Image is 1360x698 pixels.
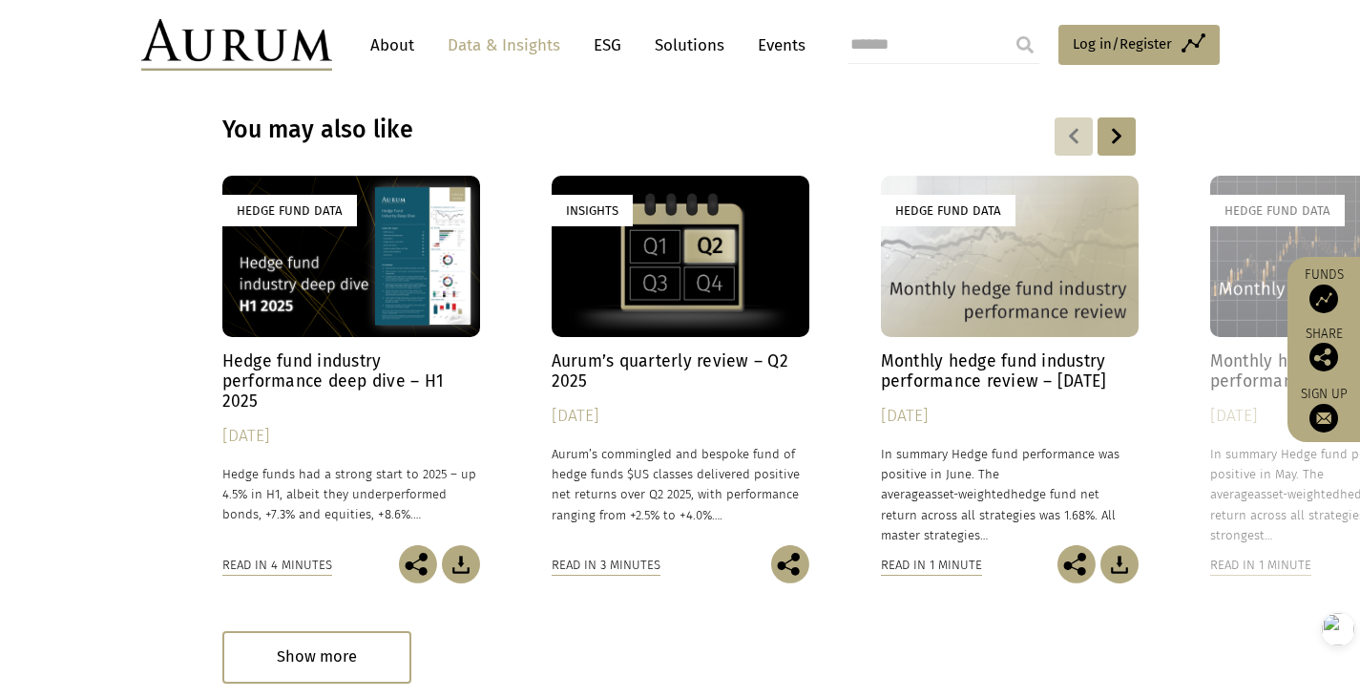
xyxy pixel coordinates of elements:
a: Solutions [645,28,734,63]
div: Hedge Fund Data [222,195,357,226]
img: Aurum [141,19,332,71]
div: Share [1297,328,1350,371]
img: Access Funds [1309,285,1338,313]
div: Show more [222,631,411,684]
p: Hedge funds had a strong start to 2025 – up 4.5% in H1, albeit they underperformed bonds, +7.3% a... [222,464,480,524]
img: Sign up to our newsletter [1309,404,1338,433]
span: Log in/Register [1073,32,1172,55]
div: Read in 3 minutes [552,555,660,576]
div: Hedge Fund Data [881,195,1015,226]
p: In summary Hedge fund performance was positive in June. The average hedge fund net return across ... [881,444,1139,545]
a: ESG [584,28,631,63]
span: asset-weighted [1254,487,1340,501]
span: asset-weighted [925,487,1011,501]
a: Hedge Fund Data Hedge fund industry performance deep dive – H1 2025 [DATE] Hedge funds had a stro... [222,176,480,545]
div: Hedge Fund Data [1210,195,1345,226]
div: [DATE] [552,403,809,430]
h4: Aurum’s quarterly review – Q2 2025 [552,351,809,391]
a: About [361,28,424,63]
div: [DATE] [222,423,480,450]
div: Insights [552,195,633,226]
div: Read in 4 minutes [222,555,332,576]
input: Submit [1006,26,1044,64]
h3: You may also like [222,116,892,144]
img: Download Article [1100,545,1139,583]
img: Share this post [771,545,809,583]
a: Funds [1297,266,1350,313]
a: Sign up [1297,386,1350,433]
img: Share this post [1309,343,1338,371]
img: Download Article [442,545,480,583]
img: Share this post [1057,545,1096,583]
p: Aurum’s commingled and bespoke fund of hedge funds $US classes delivered positive net returns ove... [552,444,809,525]
a: Insights Aurum’s quarterly review – Q2 2025 [DATE] Aurum’s commingled and bespoke fund of hedge f... [552,176,809,545]
div: Read in 1 minute [881,555,982,576]
h4: Monthly hedge fund industry performance review – [DATE] [881,351,1139,391]
a: Events [748,28,806,63]
a: Hedge Fund Data Monthly hedge fund industry performance review – [DATE] [DATE] In summary Hedge f... [881,176,1139,545]
div: Read in 1 minute [1210,555,1311,576]
img: Share this post [399,545,437,583]
a: Log in/Register [1058,25,1220,65]
a: Data & Insights [438,28,570,63]
h4: Hedge fund industry performance deep dive – H1 2025 [222,351,480,412]
div: [DATE] [881,403,1139,430]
